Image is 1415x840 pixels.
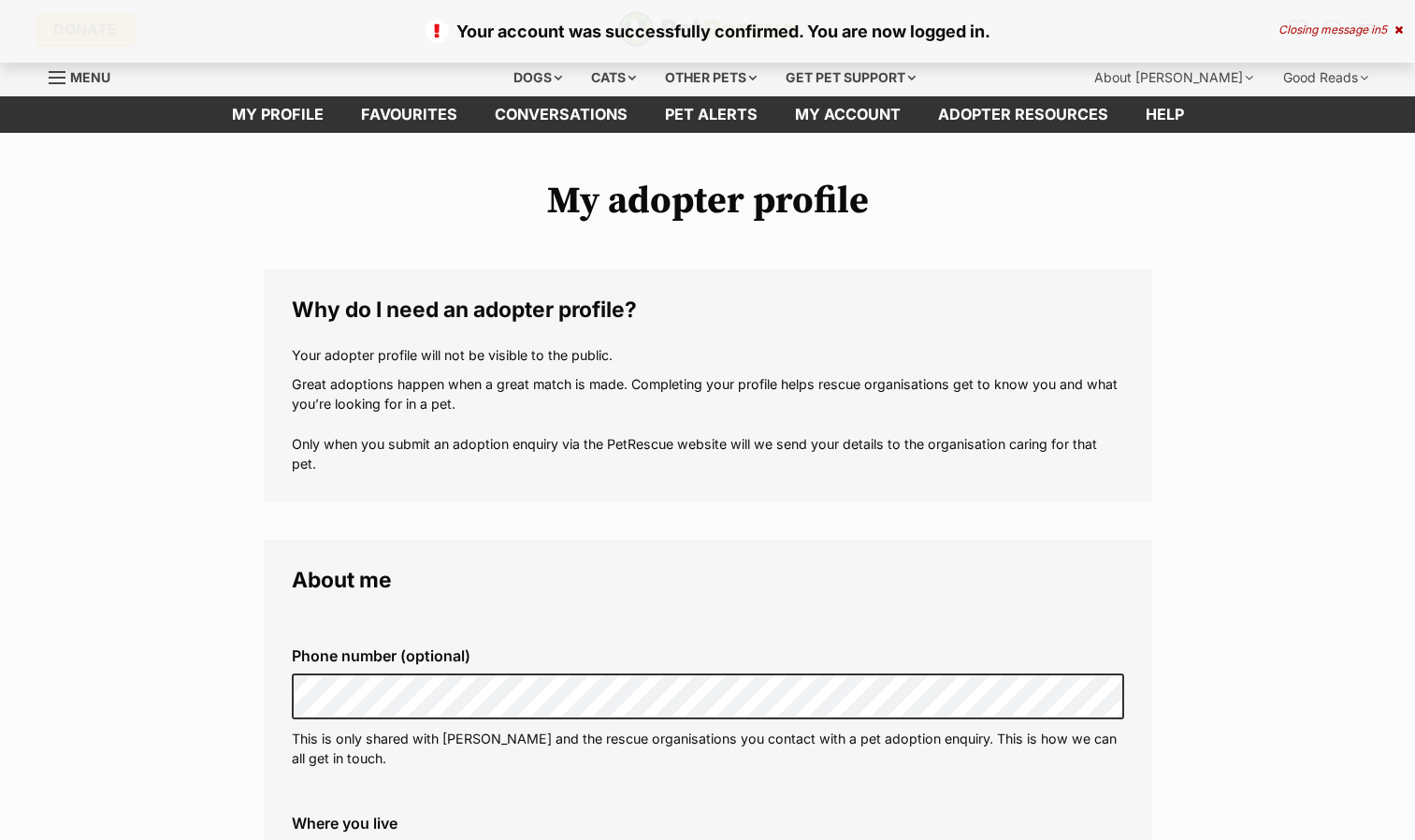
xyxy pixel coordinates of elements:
[772,59,929,96] div: Get pet support
[292,647,1124,664] label: Phone number (optional)
[49,59,123,93] a: Menu
[292,815,1124,832] label: Where you live
[646,96,776,133] a: Pet alerts
[264,269,1152,502] fieldset: Why do I need an adopter profile?
[292,297,1124,322] legend: Why do I need an adopter profile?
[213,96,342,133] a: My profile
[776,96,919,133] a: My account
[1081,59,1266,96] div: About [PERSON_NAME]
[1270,59,1381,96] div: Good Reads
[292,374,1124,474] p: Great adoptions happen when a great match is made. Completing your profile helps rescue organisat...
[70,69,110,85] span: Menu
[292,729,1124,769] p: This is only shared with [PERSON_NAME] and the rescue organisations you contact with a pet adopti...
[652,59,770,96] div: Other pets
[264,180,1152,223] h1: My adopter profile
[500,59,575,96] div: Dogs
[342,96,476,133] a: Favourites
[919,96,1127,133] a: Adopter resources
[292,568,1124,592] legend: About me
[578,59,649,96] div: Cats
[1127,96,1203,133] a: Help
[292,345,1124,365] p: Your adopter profile will not be visible to the public.
[476,96,646,133] a: conversations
